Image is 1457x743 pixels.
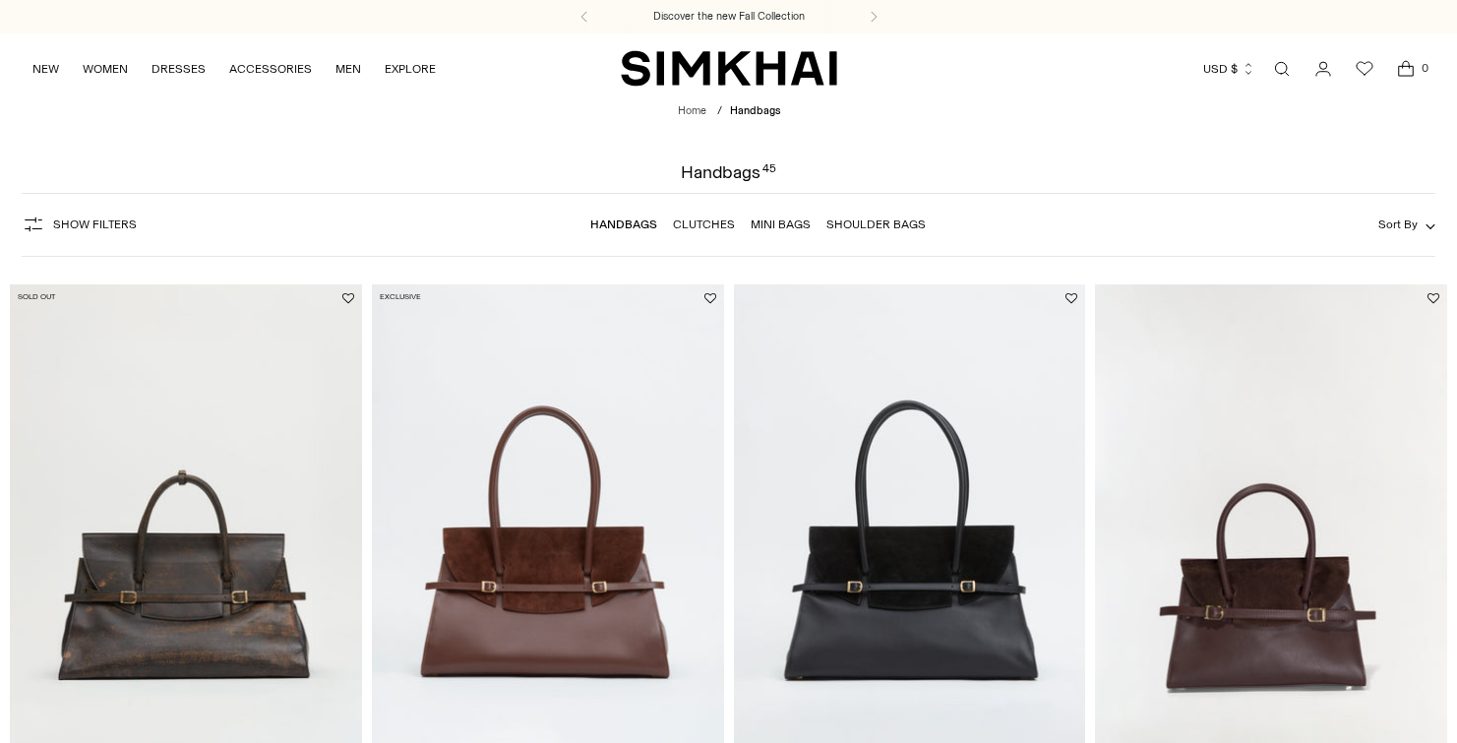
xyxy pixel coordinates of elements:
a: Go to the account page [1304,49,1343,89]
a: Clutches [673,217,735,231]
a: Open cart modal [1386,49,1426,89]
button: Sort By [1378,214,1435,235]
nav: breadcrumbs [678,103,780,120]
span: Show Filters [53,217,137,231]
h1: Handbags [681,163,776,181]
a: WOMEN [83,47,128,91]
a: SIMKHAI [621,49,837,88]
a: Shoulder Bags [826,217,926,231]
button: Add to Wishlist [704,292,716,304]
a: Discover the new Fall Collection [653,9,805,25]
a: Home [678,104,706,117]
nav: Linked collections [590,204,926,245]
a: Open search modal [1262,49,1302,89]
button: Add to Wishlist [1427,292,1439,304]
a: Wishlist [1345,49,1384,89]
span: Handbags [730,104,780,117]
button: Add to Wishlist [1065,292,1077,304]
a: Handbags [590,217,657,231]
a: Mini Bags [751,217,811,231]
a: ACCESSORIES [229,47,312,91]
button: Show Filters [22,209,137,240]
div: 45 [762,163,776,181]
div: / [717,103,722,120]
span: 0 [1416,59,1433,77]
a: MEN [335,47,361,91]
a: DRESSES [152,47,206,91]
a: EXPLORE [385,47,436,91]
button: Add to Wishlist [342,292,354,304]
a: NEW [32,47,59,91]
button: USD $ [1203,47,1255,91]
span: Sort By [1378,217,1418,231]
